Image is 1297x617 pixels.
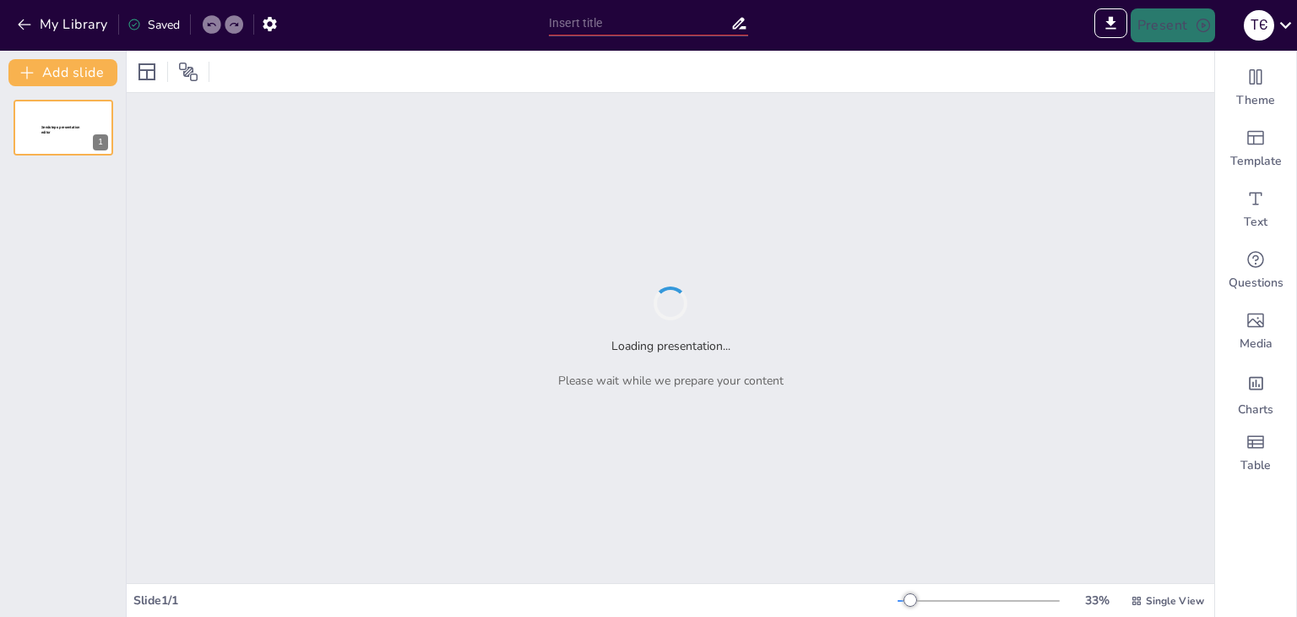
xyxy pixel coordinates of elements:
div: Add a table [1215,423,1296,483]
button: My Library [13,11,115,38]
button: Present [1131,8,1215,42]
input: Insert title [549,11,730,35]
span: Theme [1236,92,1275,109]
div: Get real-time input from your audience [1215,240,1296,301]
p: Please wait while we prepare your content [558,372,784,390]
div: Add ready made slides [1215,118,1296,179]
div: Add images, graphics, shapes or video [1215,301,1296,362]
h2: Loading presentation... [611,337,730,355]
span: Table [1240,457,1271,474]
span: Questions [1229,275,1283,292]
div: Add charts and graphs [1215,362,1296,423]
span: Sendsteps presentation editor [41,125,80,134]
span: Media [1240,336,1273,352]
div: Add text boxes [1215,179,1296,240]
span: Template [1230,153,1282,170]
span: Text [1244,214,1267,231]
span: Export to PowerPoint [1094,8,1127,42]
span: Position [178,62,198,82]
div: Change the overall theme [1215,57,1296,118]
div: Slide 1 / 1 [133,592,898,609]
button: Add slide [8,59,117,86]
button: Т Є [1244,8,1274,42]
div: 33 % [1077,592,1117,609]
div: Layout [133,58,160,85]
div: Т Є [1244,10,1274,41]
span: Charts [1238,401,1273,418]
div: Saved [128,16,180,34]
span: Single View [1146,593,1204,609]
div: 1 [93,134,108,150]
div: 1 [14,100,113,156]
